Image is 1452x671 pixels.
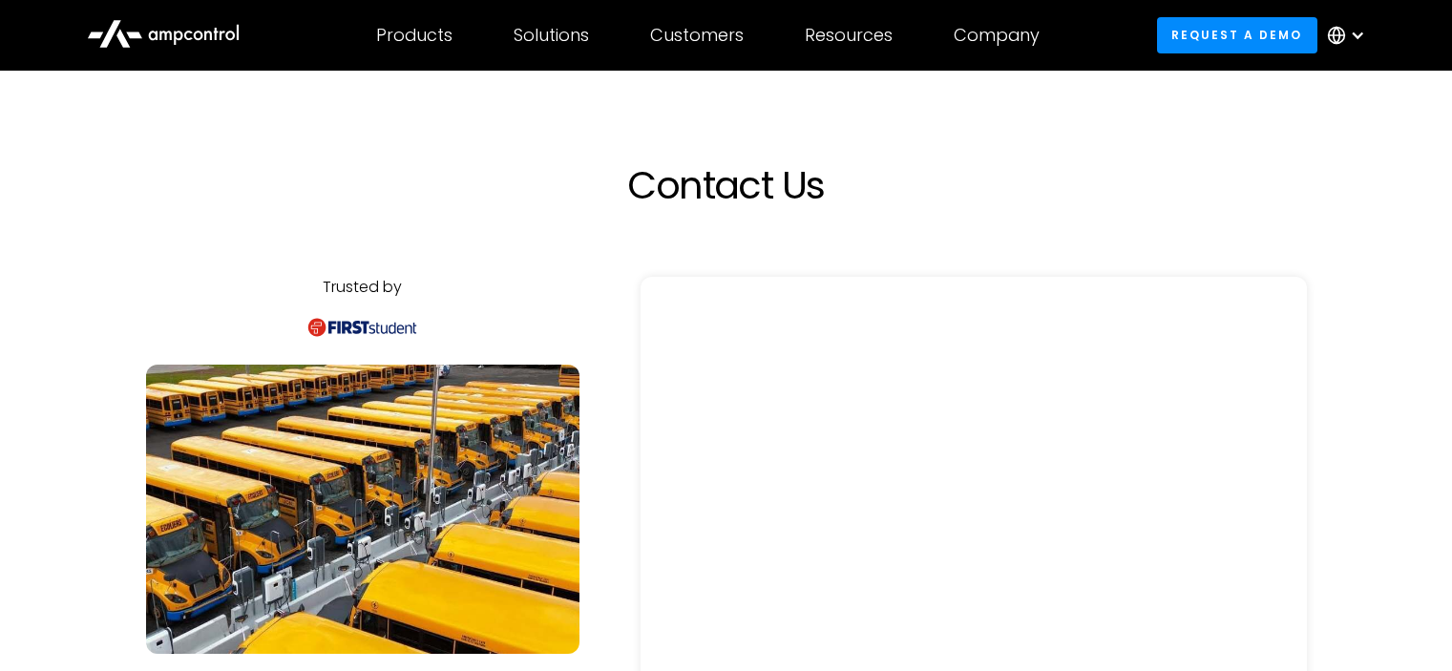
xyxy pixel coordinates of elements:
div: Customers [650,25,744,46]
div: Resources [805,25,893,46]
div: Products [376,25,452,46]
h1: Contact Us [306,162,1147,208]
div: Solutions [514,25,589,46]
a: Request a demo [1157,17,1317,52]
div: Company [954,25,1040,46]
